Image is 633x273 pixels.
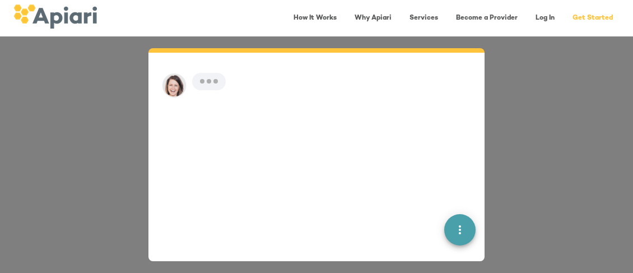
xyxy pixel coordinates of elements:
[444,214,476,246] button: quick menu
[449,7,524,30] a: Become a Provider
[13,4,97,29] img: logo
[348,7,398,30] a: Why Apiari
[566,7,620,30] a: Get Started
[162,73,187,98] img: amy.37686e0395c82528988e.png
[403,7,445,30] a: Services
[287,7,343,30] a: How It Works
[529,7,561,30] a: Log In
